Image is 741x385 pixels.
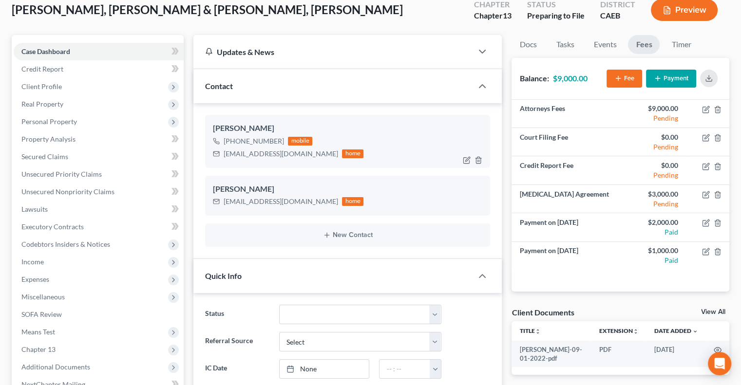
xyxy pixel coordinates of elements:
[586,35,624,54] a: Events
[552,73,587,83] strong: $9,000.00
[14,130,184,148] a: Property Analysis
[548,35,582,54] a: Tasks
[12,2,403,17] span: [PERSON_NAME], [PERSON_NAME] & [PERSON_NAME], [PERSON_NAME]
[503,11,512,20] span: 13
[205,271,242,280] span: Quick Info
[512,341,591,367] td: [PERSON_NAME]-09-01-2022-pdf
[512,35,544,54] a: Docs
[664,35,699,54] a: Timer
[512,100,620,128] td: Attorneys Fees
[628,161,678,170] div: $0.00
[512,213,620,241] td: Payment on [DATE]
[21,310,62,318] span: SOFA Review
[591,341,646,367] td: PDF
[628,170,678,180] div: Pending
[21,135,76,143] span: Property Analysis
[628,256,678,265] div: Paid
[628,132,678,142] div: $0.00
[519,327,540,334] a: Titleunfold_more
[380,360,430,378] input: -- : --
[14,306,184,323] a: SOFA Review
[21,47,70,55] span: Case Dashboard
[280,360,369,378] a: None
[21,222,84,231] span: Executory Contracts
[14,60,184,78] a: Credit Report
[633,329,639,334] i: unfold_more
[342,197,363,206] div: home
[213,123,482,134] div: [PERSON_NAME]
[14,165,184,183] a: Unsecured Priority Claims
[14,148,184,165] a: Secured Claims
[628,189,678,199] div: $3,000.00
[14,183,184,201] a: Unsecured Nonpriority Claims
[21,100,63,108] span: Real Property
[21,275,49,283] span: Expenses
[205,47,461,57] div: Updates & News
[200,359,274,379] label: IC Date
[21,65,63,73] span: Credit Report
[646,341,706,367] td: [DATE]
[200,305,274,324] label: Status
[607,70,642,88] button: Fee
[600,10,635,21] div: CAEB
[628,142,678,152] div: Pending
[701,309,725,315] a: View All
[628,218,678,227] div: $2,000.00
[628,199,678,209] div: Pending
[21,240,110,248] span: Codebtors Insiders & Notices
[628,113,678,123] div: Pending
[512,184,620,213] td: [MEDICAL_DATA] Agreement
[14,218,184,236] a: Executory Contracts
[21,328,55,336] span: Means Test
[512,156,620,184] td: Credit Report Fee
[213,231,482,239] button: New Contact
[21,117,77,126] span: Personal Property
[200,332,274,351] label: Referral Source
[708,352,731,375] div: Open Intercom Messenger
[224,197,338,206] div: [EMAIL_ADDRESS][DOMAIN_NAME]
[21,187,114,196] span: Unsecured Nonpriority Claims
[512,307,574,317] div: Client Documents
[512,128,620,156] td: Court Filing Fee
[646,70,696,88] button: Payment
[654,327,698,334] a: Date Added expand_more
[534,329,540,334] i: unfold_more
[474,10,512,21] div: Chapter
[14,201,184,218] a: Lawsuits
[224,149,338,159] div: [EMAIL_ADDRESS][DOMAIN_NAME]
[628,104,678,113] div: $9,000.00
[21,82,62,91] span: Client Profile
[21,345,56,353] span: Chapter 13
[599,327,639,334] a: Extensionunfold_more
[224,136,284,146] div: [PHONE_NUMBER]
[628,35,660,54] a: Fees
[692,329,698,334] i: expand_more
[213,183,482,195] div: [PERSON_NAME]
[628,246,678,256] div: $1,000.00
[21,257,44,266] span: Income
[205,81,233,91] span: Contact
[288,137,312,146] div: mobile
[21,152,68,161] span: Secured Claims
[628,227,678,237] div: Paid
[21,293,65,301] span: Miscellaneous
[342,149,363,158] div: home
[21,205,48,213] span: Lawsuits
[527,10,585,21] div: Preparing to File
[21,363,90,371] span: Additional Documents
[519,73,549,83] strong: Balance:
[512,241,620,270] td: Payment on [DATE]
[21,170,102,178] span: Unsecured Priority Claims
[14,43,184,60] a: Case Dashboard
